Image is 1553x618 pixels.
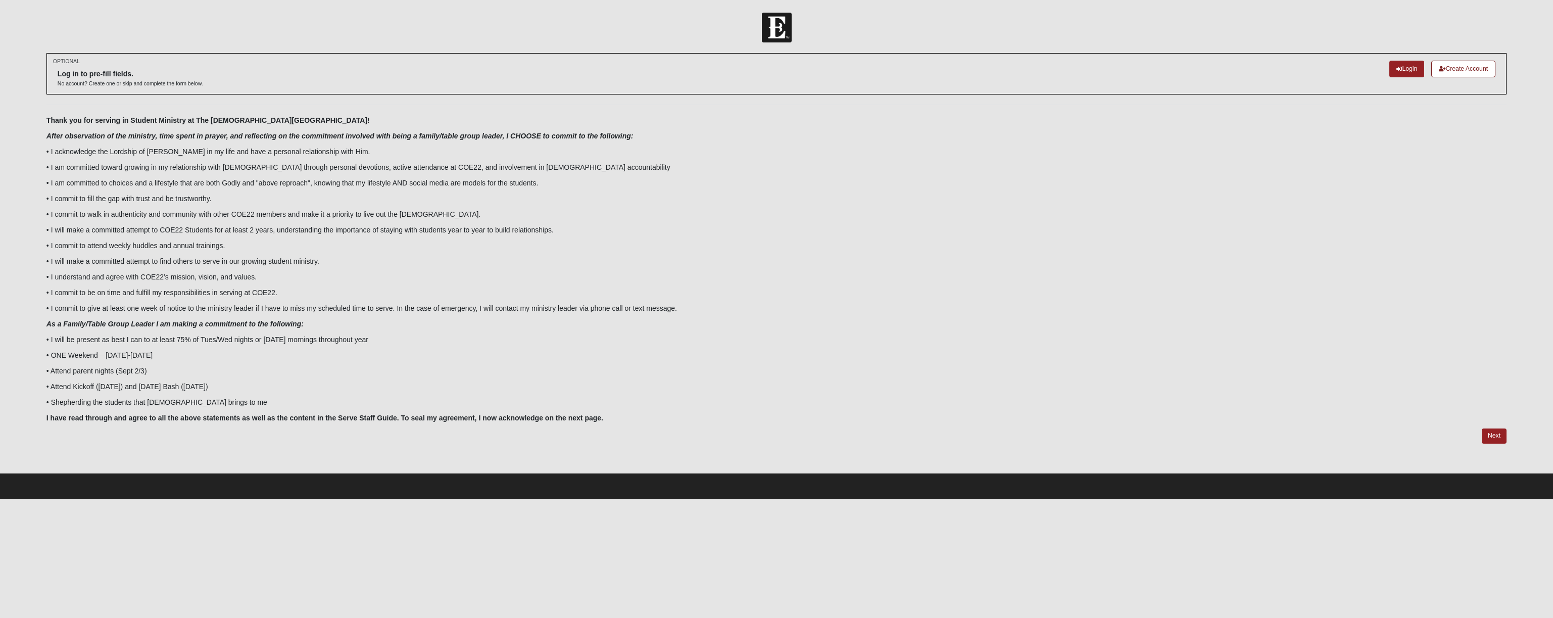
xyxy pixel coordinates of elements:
p: • I commit to give at least one week of notice to the ministry leader if I have to miss my schedu... [46,303,1507,314]
img: Church of Eleven22 Logo [762,13,792,42]
p: • I am committed toward growing in my relationship with [DEMOGRAPHIC_DATA] through personal devot... [46,162,1507,173]
h6: Log in to pre-fill fields. [58,70,203,78]
p: • Shepherding the students that [DEMOGRAPHIC_DATA] brings to me [46,397,1507,408]
b: I have read through and agree to all the above statements as well as the content in the Serve Sta... [46,414,603,422]
a: Next [1482,429,1507,443]
i: After observation of the ministry, time spent in prayer, and reflecting on the commitment involve... [46,132,634,140]
p: • I commit to be on time and fulfill my responsibilities in serving at COE22. [46,288,1507,298]
p: • I understand and agree with COE22’s mission, vision, and values. [46,272,1507,282]
p: • I commit to fill the gap with trust and be trustworthy. [46,194,1507,204]
p: • I will make a committed attempt to find others to serve in our growing student ministry. [46,256,1507,267]
p: • Attend Kickoff ([DATE]) and [DATE] Bash ([DATE]) [46,382,1507,392]
p: • ONE Weekend – [DATE]-[DATE] [46,350,1507,361]
p: • I commit to attend weekly huddles and annual trainings. [46,241,1507,251]
p: • I acknowledge the Lordship of [PERSON_NAME] in my life and have a personal relationship with Him. [46,147,1507,157]
p: • I will be present as best I can to at least 75% of Tues/Wed nights or [DATE] mornings throughou... [46,335,1507,345]
p: • Attend parent nights (Sept 2/3) [46,366,1507,376]
p: • I am committed to choices and a lifestyle that are both Godly and "above reproach", knowing tha... [46,178,1507,188]
p: • I will make a committed attempt to COE22 Students for at least 2 years, understanding the impor... [46,225,1507,235]
a: Create Account [1431,61,1495,77]
i: As a Family/Table Group Leader I am making a commitment to the following: [46,320,304,328]
p: • I commit to walk in authenticity and community with other COE22 members and make it a priority ... [46,209,1507,220]
a: Login [1389,61,1424,77]
b: Thank you for serving in Student Ministry at The [DEMOGRAPHIC_DATA][GEOGRAPHIC_DATA]! [46,116,370,124]
small: OPTIONAL [53,58,80,65]
p: No account? Create one or skip and complete the form below. [58,80,203,87]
